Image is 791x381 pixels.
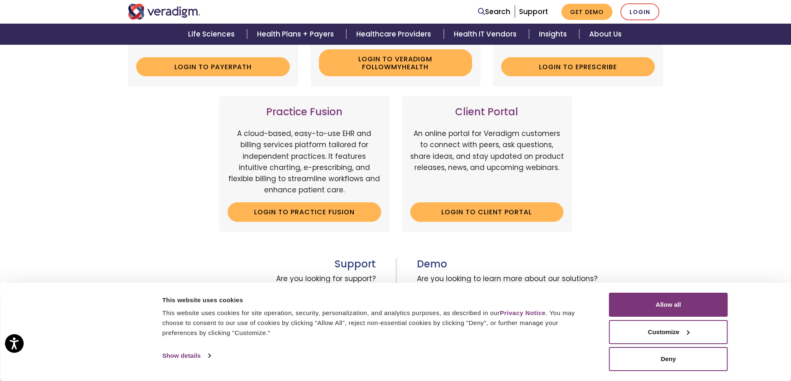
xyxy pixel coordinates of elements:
[136,57,290,76] a: Login to Payerpath
[128,4,201,19] img: Veradigm logo
[417,270,664,322] span: Are you looking to learn more about our solutions? Book time with a Veradigm expert [DATE] to dis...
[609,293,728,317] button: Allow all
[444,24,529,45] a: Health IT Vendors
[228,128,381,196] p: A cloud-based, easy-to-use EHR and billing services platform tailored for independent practices. ...
[410,106,564,118] h3: Client Portal
[609,320,728,344] button: Customize
[128,258,376,270] h3: Support
[228,202,381,221] a: Login to Practice Fusion
[478,6,510,17] a: Search
[410,202,564,221] a: Login to Client Portal
[346,24,443,45] a: Healthcare Providers
[620,3,659,20] a: Login
[162,349,211,362] a: Show details
[561,4,612,20] a: Get Demo
[162,295,590,305] div: This website uses cookies
[247,24,346,45] a: Health Plans + Payers
[579,24,632,45] a: About Us
[519,7,548,17] a: Support
[162,308,590,338] div: This website uses cookies for site operation, security, personalization, and analytics purposes, ...
[128,270,376,311] span: Are you looking for support? Contact a customer success representative for
[417,258,664,270] h3: Demo
[319,49,473,76] a: Login to Veradigm FollowMyHealth
[410,128,564,196] p: An online portal for Veradigm customers to connect with peers, ask questions, share ideas, and st...
[501,57,655,76] a: Login to ePrescribe
[529,24,579,45] a: Insights
[609,347,728,371] button: Deny
[228,106,381,118] h3: Practice Fusion
[500,309,546,316] a: Privacy Notice
[178,24,247,45] a: Life Sciences
[632,321,781,371] iframe: Drift Chat Widget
